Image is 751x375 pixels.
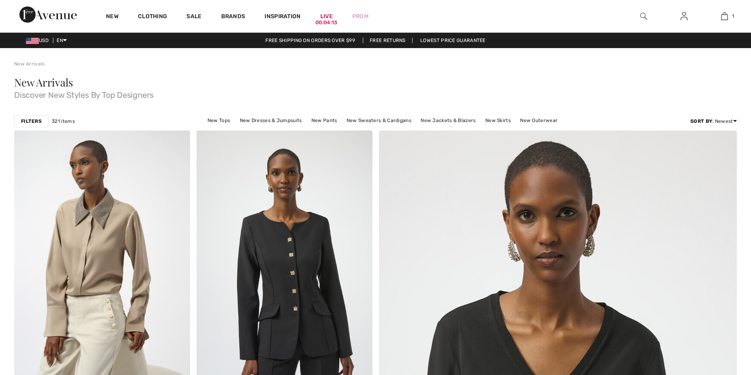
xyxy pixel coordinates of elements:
[26,38,39,44] img: US Dollar
[516,115,562,126] a: New Outerwear
[414,38,492,43] a: Lowest Price Guarantee
[236,115,306,126] a: New Dresses & Jumpsuits
[732,13,734,20] span: 1
[307,115,341,126] a: New Pants
[106,13,118,21] a: New
[259,38,362,43] a: Free shipping on orders over $99
[26,38,52,43] span: USD
[352,12,368,21] a: Prom
[315,19,337,27] div: 00:04:13
[690,118,737,125] div: : Newest
[320,12,333,21] a: Live00:04:13
[343,115,415,126] a: New Sweaters & Cardigans
[704,11,744,21] a: 1
[57,38,67,43] span: EN
[481,115,515,126] a: New Skirts
[674,11,694,21] a: Sign In
[186,13,201,21] a: Sale
[21,118,42,125] strong: Filters
[52,118,75,125] span: 321 items
[138,13,167,21] a: Clothing
[721,11,728,21] img: My Bag
[363,38,413,43] a: Free Returns
[14,88,737,99] span: Discover New Styles By Top Designers
[640,11,647,21] img: search the website
[417,115,480,126] a: New Jackets & Blazers
[19,6,77,23] img: 1ère Avenue
[14,75,73,89] span: New Arrivals
[221,13,245,21] a: Brands
[681,11,688,21] img: My Info
[690,118,712,124] strong: Sort By
[203,115,234,126] a: New Tops
[14,61,45,67] a: New Arrivals
[264,13,300,21] span: Inspiration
